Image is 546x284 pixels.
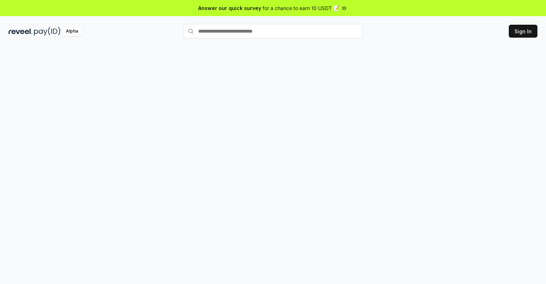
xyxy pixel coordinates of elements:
[34,27,60,36] img: pay_id
[62,27,82,36] div: Alpha
[509,25,537,38] button: Sign In
[198,4,261,12] span: Answer our quick survey
[9,27,33,36] img: reveel_dark
[263,4,339,12] span: for a chance to earn 10 USDT 📝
